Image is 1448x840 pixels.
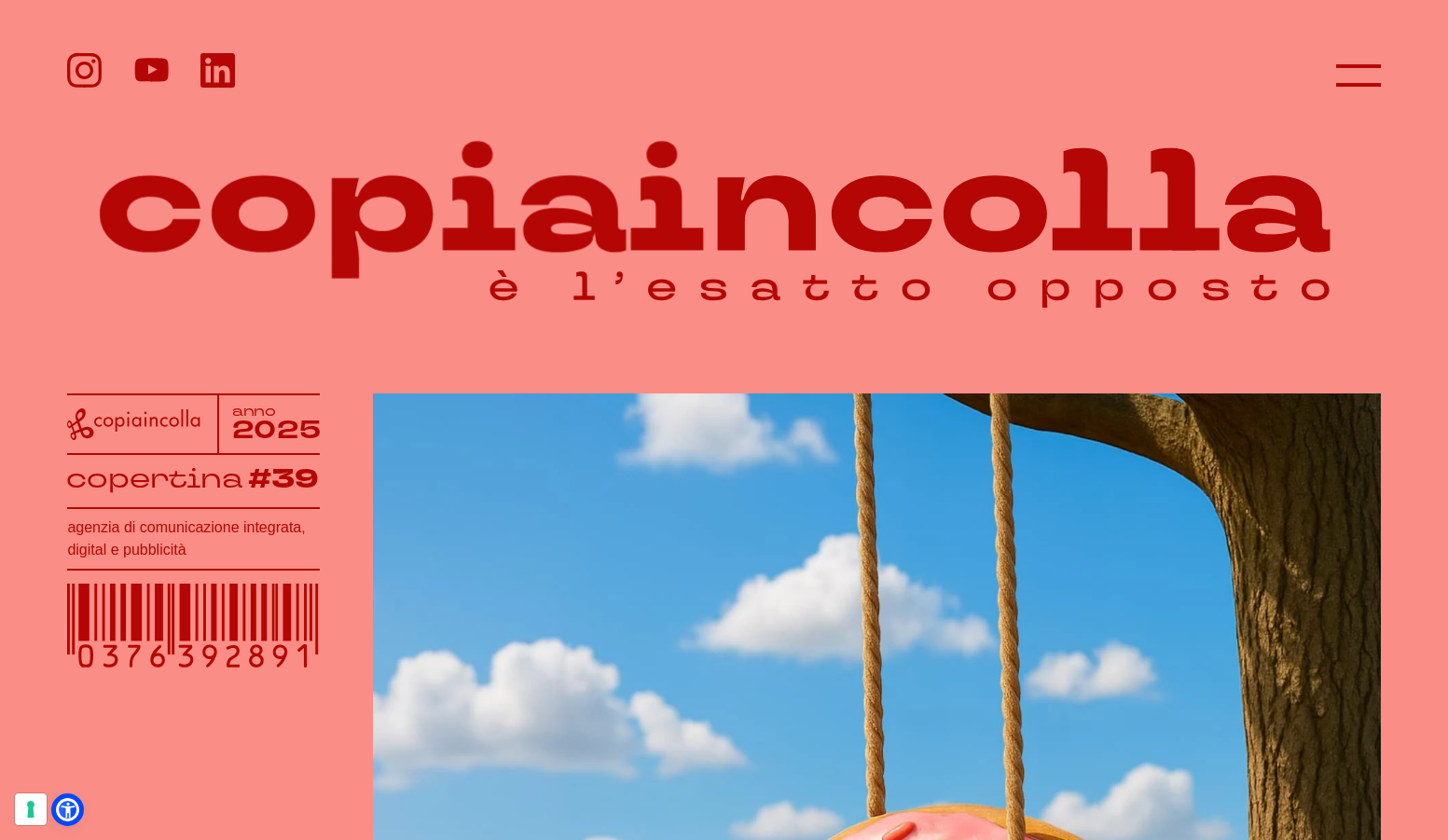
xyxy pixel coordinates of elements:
tspan: 2025 [231,413,321,448]
tspan: #39 [247,461,318,499]
tspan: copertina [66,461,242,497]
tspan: anno [231,402,276,420]
a: Open Accessibility Menu [56,798,79,821]
h1: agenzia di comunicazione integrata, digital e pubblicità [67,516,319,561]
button: Le tue preferenze relative al consenso per le tecnologie di tracciamento [15,793,47,825]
